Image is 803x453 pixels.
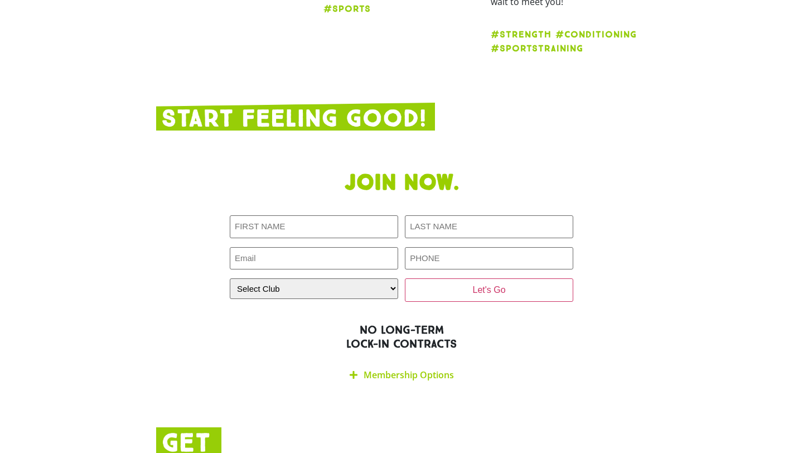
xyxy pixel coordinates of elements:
[364,369,454,381] a: Membership Options
[230,215,398,238] input: FIRST NAME
[230,362,573,388] div: Membership Options
[156,323,647,351] h2: NO LONG-TERM LOCK-IN CONTRACTS
[405,278,573,302] input: Let's Go
[156,170,647,196] h1: Join now.
[230,247,398,270] input: Email
[405,247,573,270] input: PHONE
[491,29,637,54] strong: #Strength #Conditioning #SportsTraining
[405,215,573,238] input: LAST NAME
